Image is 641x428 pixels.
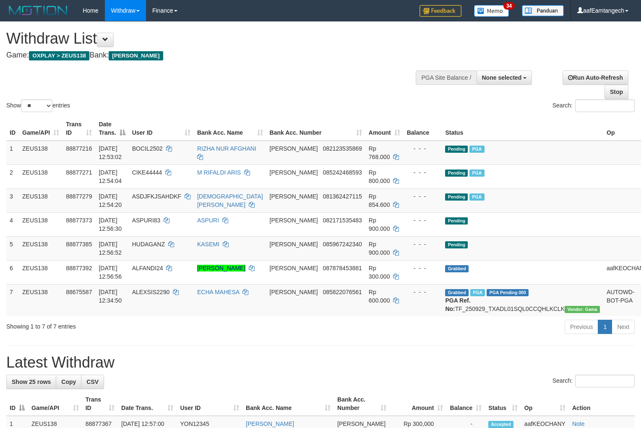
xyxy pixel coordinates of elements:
[445,241,468,248] span: Pending
[442,117,603,141] th: Status
[99,145,122,160] span: [DATE] 12:53:02
[270,289,318,295] span: [PERSON_NAME]
[323,169,362,176] span: Copy 085242468593 to clipboard
[369,145,390,160] span: Rp 768.000
[63,117,95,141] th: Trans ID: activate to sort column ascending
[522,5,564,16] img: panduan.png
[99,265,122,280] span: [DATE] 12:56:56
[132,241,165,248] span: HUDAGANZ
[323,265,362,271] span: Copy 087878453881 to clipboard
[563,70,628,85] a: Run Auto-Refresh
[407,168,439,177] div: - - -
[28,392,82,416] th: Game/API: activate to sort column ascending
[334,392,390,416] th: Bank Acc. Number: activate to sort column ascending
[369,169,390,184] span: Rp 800.000
[485,392,521,416] th: Status: activate to sort column ascending
[487,289,529,296] span: PGA Pending
[565,320,598,334] a: Previous
[66,241,92,248] span: 88877385
[82,392,118,416] th: Trans ID: activate to sort column ascending
[469,146,484,153] span: Marked by aafanarl
[575,99,635,112] input: Search:
[445,193,468,201] span: Pending
[197,265,245,271] a: [PERSON_NAME]
[81,375,104,389] a: CSV
[404,117,442,141] th: Balance
[177,392,242,416] th: User ID: activate to sort column ascending
[6,141,19,165] td: 1
[407,216,439,224] div: - - -
[19,284,63,316] td: ZEUS138
[598,320,612,334] a: 1
[6,354,635,371] h1: Latest Withdraw
[612,320,635,334] a: Next
[21,99,52,112] select: Showentries
[6,260,19,284] td: 6
[6,188,19,212] td: 3
[572,420,585,427] a: Note
[503,2,515,10] span: 34
[6,236,19,260] td: 5
[469,170,484,177] span: Marked by aafanarl
[270,265,318,271] span: [PERSON_NAME]
[132,145,163,152] span: BOCIL2502
[56,375,81,389] a: Copy
[19,260,63,284] td: ZEUS138
[605,85,628,99] a: Stop
[194,117,266,141] th: Bank Acc. Name: activate to sort column ascending
[552,99,635,112] label: Search:
[118,392,177,416] th: Date Trans.: activate to sort column ascending
[445,297,470,312] b: PGA Ref. No:
[6,117,19,141] th: ID
[6,392,28,416] th: ID: activate to sort column descending
[445,146,468,153] span: Pending
[66,265,92,271] span: 88877392
[323,145,362,152] span: Copy 082123535869 to clipboard
[99,193,122,208] span: [DATE] 12:54:20
[270,217,318,224] span: [PERSON_NAME]
[369,217,390,232] span: Rp 900.000
[323,289,362,295] span: Copy 085822076561 to clipboard
[6,51,419,60] h4: Game: Bank:
[369,289,390,304] span: Rp 600.000
[442,284,603,316] td: TF_250929_TXADL01SQL0CCQHLKCLK
[6,4,70,17] img: MOTION_logo.png
[12,378,51,385] span: Show 25 rows
[266,117,365,141] th: Bank Acc. Number: activate to sort column ascending
[6,164,19,188] td: 2
[19,188,63,212] td: ZEUS138
[369,241,390,256] span: Rp 900.000
[420,5,461,17] img: Feedback.jpg
[6,319,261,331] div: Showing 1 to 7 of 7 entries
[369,193,390,208] span: Rp 854.600
[270,241,318,248] span: [PERSON_NAME]
[197,193,263,208] a: [DEMOGRAPHIC_DATA][PERSON_NAME]
[445,289,469,296] span: Grabbed
[477,70,532,85] button: None selected
[99,289,122,304] span: [DATE] 12:34:50
[6,30,419,47] h1: Withdraw List
[445,170,468,177] span: Pending
[270,169,318,176] span: [PERSON_NAME]
[469,193,484,201] span: Marked by aafanarl
[66,217,92,224] span: 88877373
[521,392,569,416] th: Op: activate to sort column ascending
[66,289,92,295] span: 88675587
[337,420,386,427] span: [PERSON_NAME]
[474,5,509,17] img: Button%20Memo.svg
[407,144,439,153] div: - - -
[19,117,63,141] th: Game/API: activate to sort column ascending
[197,241,219,248] a: KASEMI
[99,241,122,256] span: [DATE] 12:56:52
[270,193,318,200] span: [PERSON_NAME]
[407,192,439,201] div: - - -
[323,193,362,200] span: Copy 081362427115 to clipboard
[369,265,390,280] span: Rp 300.000
[6,212,19,236] td: 4
[197,289,239,295] a: ECHA MAHESA
[446,392,485,416] th: Balance: activate to sort column ascending
[66,169,92,176] span: 88877271
[29,51,89,60] span: OXPLAY > ZEUS138
[197,169,241,176] a: M RIFALDI ARIS
[95,117,128,141] th: Date Trans.: activate to sort column descending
